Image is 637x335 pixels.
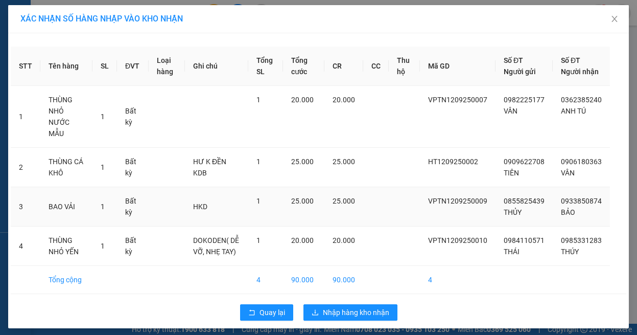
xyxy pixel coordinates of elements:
[256,197,261,205] span: 1
[92,47,117,86] th: SL
[333,158,355,166] span: 25.000
[291,96,314,104] span: 20.000
[324,266,363,294] td: 90.000
[11,47,40,86] th: STT
[101,203,105,211] span: 1
[561,96,602,104] span: 0362385240
[610,15,619,23] span: close
[389,47,420,86] th: Thu hộ
[561,158,602,166] span: 0906180363
[428,96,487,104] span: VPTN1209250007
[40,47,92,86] th: Tên hàng
[240,304,293,321] button: rollbackQuay lại
[248,309,255,317] span: rollback
[561,197,602,205] span: 0933850874
[11,86,40,148] td: 1
[259,307,285,318] span: Quay lại
[248,47,283,86] th: Tổng SL
[117,148,149,187] td: Bất kỳ
[333,96,355,104] span: 20.000
[504,96,545,104] span: 0982225177
[312,309,319,317] span: download
[193,203,207,211] span: HKD
[40,86,92,148] td: THÙNG NHỎ NƯỚC MẪU
[117,187,149,227] td: Bất kỳ
[40,148,92,187] td: THÙNG CÁ KHÔ
[117,86,149,148] td: Bất kỳ
[504,236,545,244] span: 0984110571
[504,169,519,177] span: TIÊN
[291,158,314,166] span: 25.000
[11,187,40,227] td: 3
[504,158,545,166] span: 0909622708
[561,107,586,115] span: ANH TÚ
[291,236,314,244] span: 20.000
[40,187,92,227] td: BAO VẢI
[561,236,602,244] span: 0985331283
[256,236,261,244] span: 1
[428,158,478,166] span: HT1209250002
[561,248,579,256] span: THÚY
[561,208,575,216] span: BẢO
[561,56,580,64] span: Số ĐT
[256,96,261,104] span: 1
[283,266,324,294] td: 90.000
[504,208,522,216] span: THỦY
[420,266,496,294] td: 4
[185,47,248,86] th: Ghi chú
[193,236,239,256] span: DOKODEN( DỄ VỠ, NHẸ TAY)
[324,47,363,86] th: CR
[561,68,599,76] span: Người nhận
[333,197,355,205] span: 25.000
[428,197,487,205] span: VPTN1209250009
[117,47,149,86] th: ĐVT
[11,227,40,266] td: 4
[428,236,487,244] span: VPTN1209250010
[149,47,185,86] th: Loại hàng
[101,163,105,171] span: 1
[504,68,536,76] span: Người gửi
[561,169,575,177] span: VÂN
[283,47,324,86] th: Tổng cước
[504,197,545,205] span: 0855825439
[291,197,314,205] span: 25.000
[303,304,397,321] button: downloadNhập hàng kho nhận
[323,307,389,318] span: Nhập hàng kho nhận
[248,266,283,294] td: 4
[101,113,105,121] span: 1
[20,14,183,24] span: XÁC NHẬN SỐ HÀNG NHẬP VÀO KHO NHẬN
[193,158,226,177] span: HƯ K ĐỀN KDB
[504,107,517,115] span: VÂN
[101,242,105,250] span: 1
[40,227,92,266] td: THÙNG NHỎ YẾN
[333,236,355,244] span: 20.000
[40,266,92,294] td: Tổng cộng
[504,56,523,64] span: Số ĐT
[420,47,496,86] th: Mã GD
[600,5,629,34] button: Close
[11,148,40,187] td: 2
[504,248,520,256] span: THÁI
[363,47,389,86] th: CC
[256,158,261,166] span: 1
[117,227,149,266] td: Bất kỳ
